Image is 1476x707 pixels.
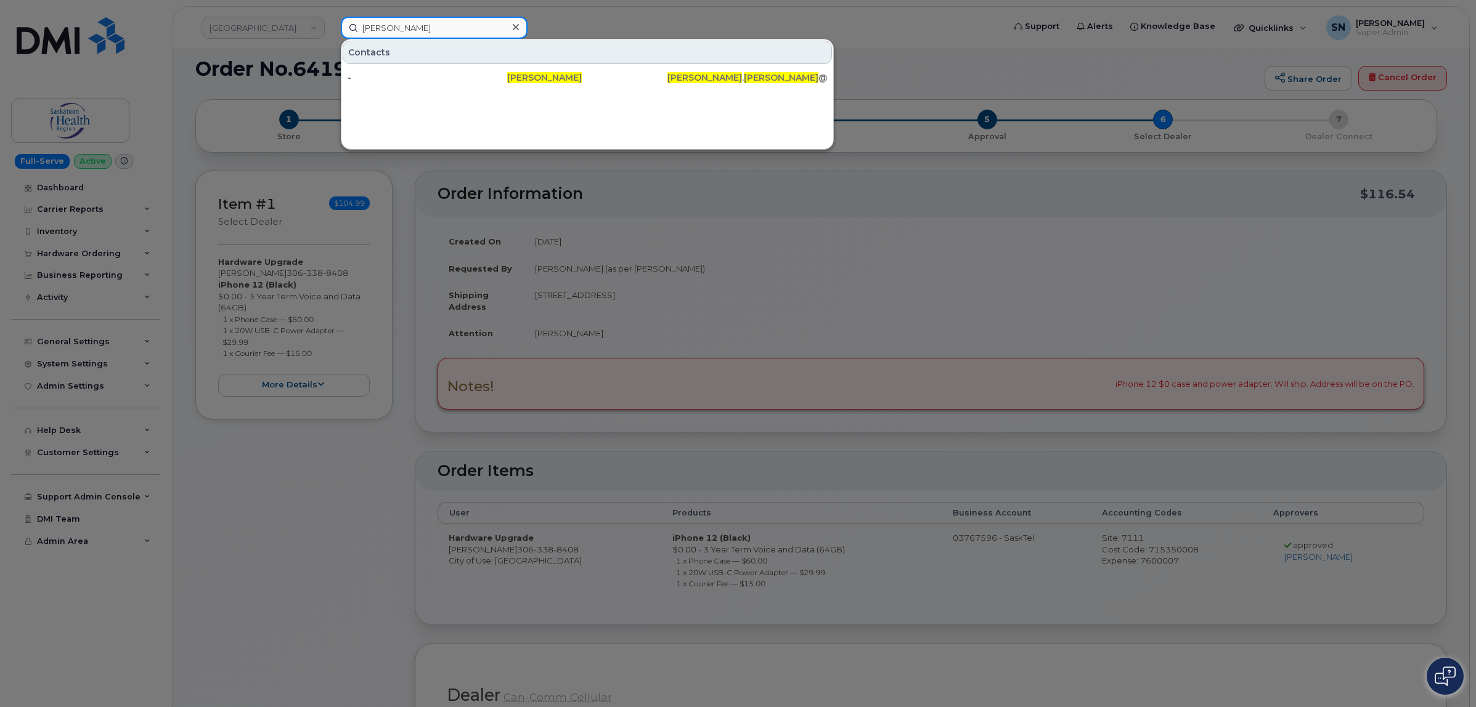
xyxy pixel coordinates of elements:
img: Open chat [1435,666,1456,686]
div: Contacts [343,41,832,64]
a: -[PERSON_NAME][PERSON_NAME].[PERSON_NAME]@[DOMAIN_NAME] [343,67,832,89]
div: . @[DOMAIN_NAME] [667,71,827,84]
div: - [348,71,507,84]
span: [PERSON_NAME] [507,72,582,83]
span: [PERSON_NAME] [744,72,818,83]
input: Find something... [341,17,528,39]
span: [PERSON_NAME] [667,72,742,83]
